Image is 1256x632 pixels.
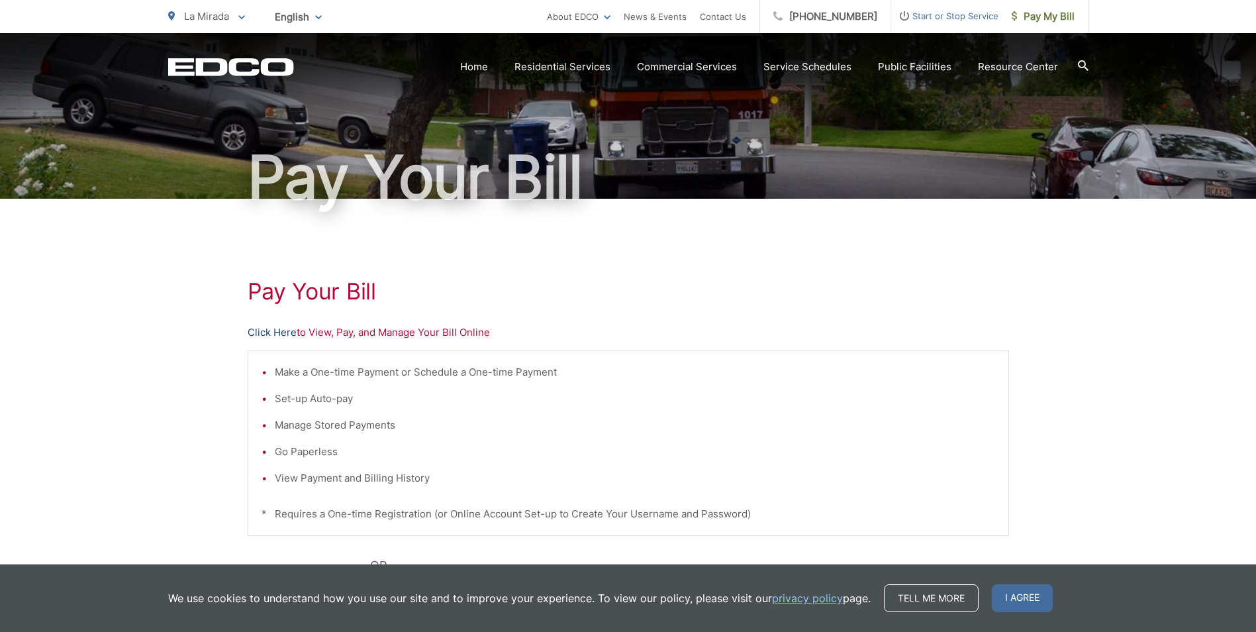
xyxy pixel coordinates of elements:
a: Click Here [248,325,297,341]
a: Public Facilities [878,59,951,75]
p: * Requires a One-time Registration (or Online Account Set-up to Create Your Username and Password) [262,506,995,522]
a: Home [460,59,488,75]
a: EDCD logo. Return to the homepage. [168,58,294,76]
p: We use cookies to understand how you use our site and to improve your experience. To view our pol... [168,590,871,606]
li: Manage Stored Payments [275,417,995,433]
a: Residential Services [514,59,610,75]
a: Tell me more [884,584,979,612]
p: to View, Pay, and Manage Your Bill Online [248,325,1009,341]
a: privacy policy [772,590,843,606]
h1: Pay Your Bill [248,278,1009,305]
li: Go Paperless [275,444,995,460]
li: Set-up Auto-pay [275,391,995,407]
span: English [265,5,332,28]
span: La Mirada [184,10,229,23]
a: About EDCO [547,9,610,25]
p: - OR - [362,556,1009,576]
a: Resource Center [978,59,1058,75]
span: I agree [992,584,1053,612]
li: Make a One-time Payment or Schedule a One-time Payment [275,364,995,380]
h1: Pay Your Bill [168,144,1088,211]
span: Pay My Bill [1012,9,1075,25]
a: News & Events [624,9,687,25]
li: View Payment and Billing History [275,470,995,486]
a: Contact Us [700,9,746,25]
a: Commercial Services [637,59,737,75]
a: Service Schedules [763,59,851,75]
